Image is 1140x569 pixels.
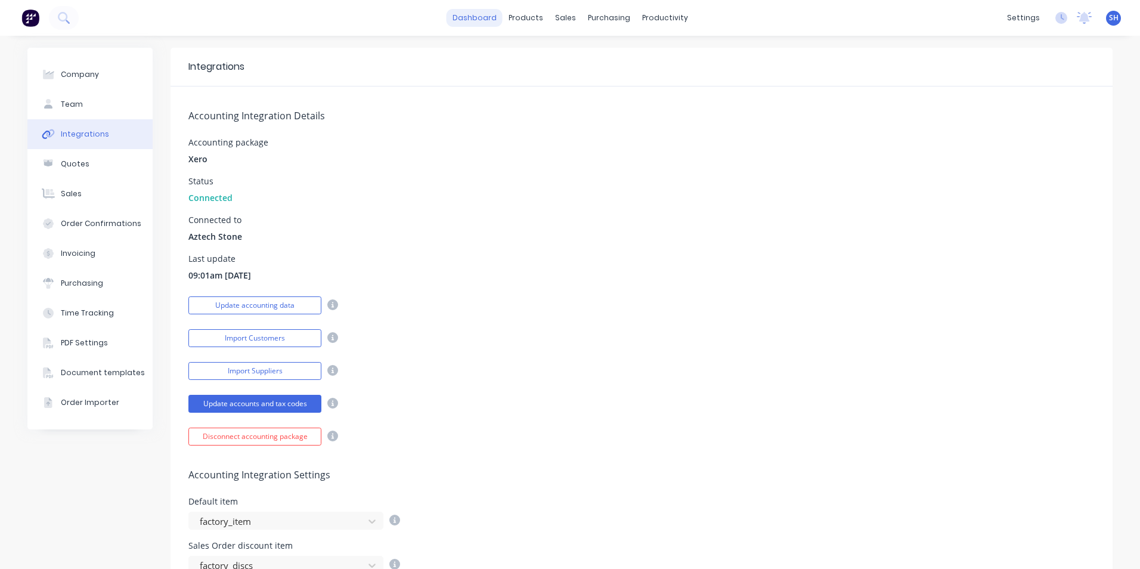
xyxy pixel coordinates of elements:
button: PDF Settings [27,328,153,358]
button: Update accounting data [188,296,321,314]
button: Import Customers [188,329,321,347]
span: Aztech Stone [188,230,242,243]
div: Order Importer [61,397,119,408]
span: SH [1109,13,1119,23]
div: Team [61,99,83,110]
h5: Accounting Integration Settings [188,469,1095,481]
div: Connected to [188,216,242,224]
div: Last update [188,255,251,263]
span: Xero [188,153,207,165]
div: Purchasing [61,278,103,289]
button: Purchasing [27,268,153,298]
button: Integrations [27,119,153,149]
img: Factory [21,9,39,27]
button: Team [27,89,153,119]
span: Connected [188,191,233,204]
button: Sales [27,179,153,209]
div: purchasing [582,9,636,27]
button: Invoicing [27,239,153,268]
div: Time Tracking [61,308,114,318]
div: Company [61,69,99,80]
div: PDF Settings [61,338,108,348]
div: Quotes [61,159,89,169]
div: products [503,9,549,27]
div: settings [1001,9,1046,27]
button: Update accounts and tax codes [188,395,321,413]
button: Quotes [27,149,153,179]
div: Sales [61,188,82,199]
span: 09:01am [DATE] [188,269,251,282]
button: Order Confirmations [27,209,153,239]
div: sales [549,9,582,27]
div: Integrations [188,60,244,74]
div: Integrations [61,129,109,140]
div: Accounting package [188,138,268,147]
button: Disconnect accounting package [188,428,321,446]
div: Sales Order discount item [188,542,400,550]
h5: Accounting Integration Details [188,110,1095,122]
button: Company [27,60,153,89]
a: dashboard [447,9,503,27]
div: Invoicing [61,248,95,259]
div: Order Confirmations [61,218,141,229]
div: Document templates [61,367,145,378]
div: Default item [188,497,400,506]
button: Document templates [27,358,153,388]
div: Status [188,177,233,185]
button: Order Importer [27,388,153,418]
button: Time Tracking [27,298,153,328]
div: productivity [636,9,694,27]
button: Import Suppliers [188,362,321,380]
